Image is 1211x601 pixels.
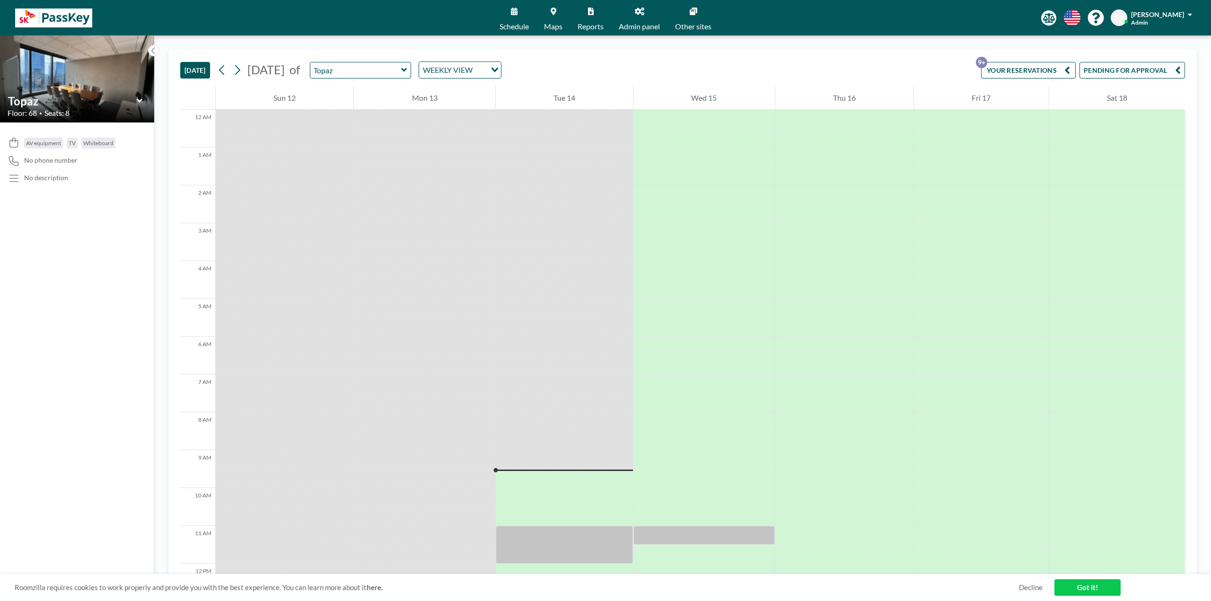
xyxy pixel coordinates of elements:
[419,62,501,78] div: Search for option
[8,108,37,118] span: Floor: 68
[1054,579,1121,596] a: Got it!
[180,261,215,299] div: 4 AM
[310,62,401,78] input: Topaz
[976,57,987,68] p: 9+
[180,526,215,564] div: 11 AM
[8,94,137,108] input: Topaz
[180,62,210,78] button: [DATE]
[981,62,1076,78] button: YOUR RESERVATIONS9+
[1019,583,1043,592] a: Decline
[44,108,70,118] span: Seats: 8
[83,139,114,147] span: Whiteboard
[180,375,215,412] div: 7 AM
[180,223,215,261] div: 3 AM
[69,139,76,147] span: TV
[180,185,215,223] div: 2 AM
[675,23,711,30] span: Other sites
[1131,10,1184,18] span: [PERSON_NAME]
[367,583,383,592] a: here.
[26,139,61,147] span: AV equipment
[475,64,485,76] input: Search for option
[578,23,604,30] span: Reports
[354,86,495,110] div: Mon 13
[290,62,300,77] span: of
[1049,86,1185,110] div: Sat 18
[180,148,215,185] div: 1 AM
[619,23,660,30] span: Admin panel
[1115,14,1123,22] span: SY
[775,86,913,110] div: Thu 16
[180,488,215,526] div: 10 AM
[544,23,562,30] span: Maps
[15,583,1019,592] span: Roomzilla requires cookies to work properly and provide you with the best experience. You can lea...
[500,23,529,30] span: Schedule
[247,62,285,77] span: [DATE]
[15,9,92,27] img: organization-logo
[421,64,474,76] span: WEEKLY VIEW
[39,110,42,116] span: •
[180,337,215,375] div: 6 AM
[24,156,78,165] span: No phone number
[496,86,633,110] div: Tue 14
[633,86,774,110] div: Wed 15
[24,174,68,182] div: No description
[1079,62,1185,78] button: PENDING FOR APPROVAL
[180,450,215,488] div: 9 AM
[1131,19,1148,26] span: Admin
[180,412,215,450] div: 8 AM
[180,299,215,337] div: 5 AM
[216,86,353,110] div: Sun 12
[180,110,215,148] div: 12 AM
[914,86,1048,110] div: Fri 17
